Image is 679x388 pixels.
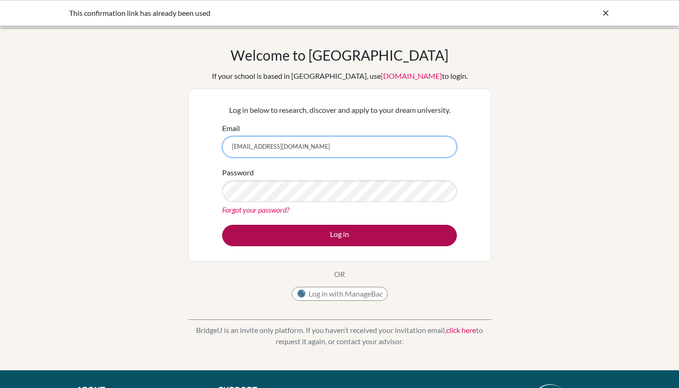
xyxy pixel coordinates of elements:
[222,104,457,116] p: Log in below to research, discover and apply to your dream university.
[222,167,254,178] label: Password
[334,269,345,280] p: OR
[222,225,457,246] button: Log in
[381,71,442,80] a: [DOMAIN_NAME]
[231,47,448,63] h1: Welcome to [GEOGRAPHIC_DATA]
[188,325,491,347] p: BridgeU is an invite only platform. If you haven’t received your invitation email, to request it ...
[212,70,468,82] div: If your school is based in [GEOGRAPHIC_DATA], use to login.
[69,7,470,19] div: This confirmation link has already been used
[222,205,289,214] a: Forgot your password?
[222,123,240,134] label: Email
[292,287,388,301] button: Log in with ManageBac
[446,326,476,334] a: click here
